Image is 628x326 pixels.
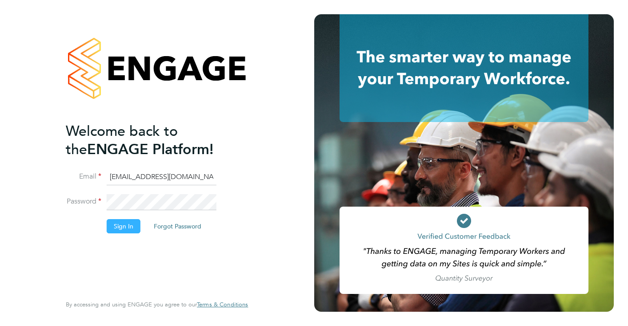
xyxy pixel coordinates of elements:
button: Forgot Password [147,219,208,233]
span: Terms & Conditions [197,301,248,308]
button: Sign In [107,219,140,233]
span: Welcome back to the [66,122,178,158]
a: Terms & Conditions [197,301,248,308]
label: Email [66,172,101,181]
input: Enter your work email... [107,169,216,185]
h2: ENGAGE Platform! [66,122,239,159]
label: Password [66,197,101,206]
span: By accessing and using ENGAGE you agree to our [66,301,248,308]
